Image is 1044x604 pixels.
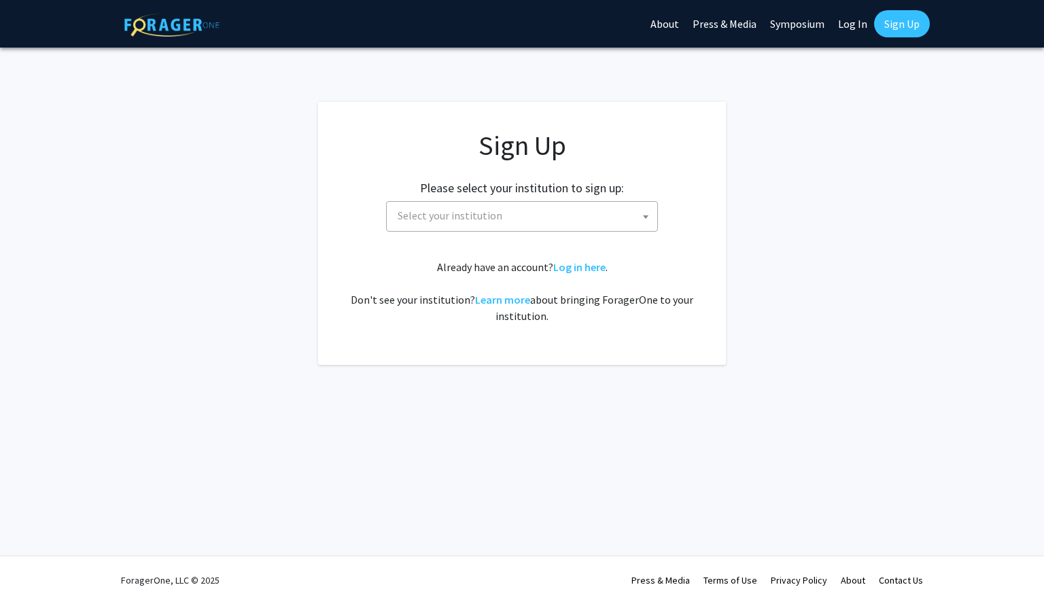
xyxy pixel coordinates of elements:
[874,10,930,37] a: Sign Up
[475,293,530,306] a: Learn more about bringing ForagerOne to your institution
[771,574,827,586] a: Privacy Policy
[420,181,624,196] h2: Please select your institution to sign up:
[345,129,699,162] h1: Sign Up
[703,574,757,586] a: Terms of Use
[879,574,923,586] a: Contact Us
[631,574,690,586] a: Press & Media
[398,209,502,222] span: Select your institution
[553,260,606,274] a: Log in here
[124,13,220,37] img: ForagerOne Logo
[386,201,658,232] span: Select your institution
[841,574,865,586] a: About
[121,556,220,604] div: ForagerOne, LLC © 2025
[345,259,699,324] div: Already have an account? . Don't see your institution? about bringing ForagerOne to your institut...
[392,202,657,230] span: Select your institution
